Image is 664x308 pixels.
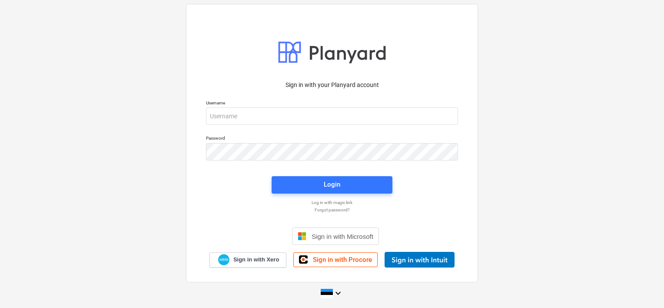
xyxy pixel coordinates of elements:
a: Sign in with Xero [209,252,287,268]
p: Password [206,135,458,143]
p: Username [206,100,458,107]
a: Log in with magic link [202,200,462,205]
a: Sign in with Procore [293,252,378,267]
div: Login [324,179,340,190]
img: Microsoft logo [298,232,306,241]
span: Sign in with Xero [233,256,279,264]
a: Forgot password? [202,207,462,213]
button: Login [272,176,392,194]
span: Sign in with Procore [313,256,372,264]
p: Sign in with your Planyard account [206,80,458,90]
input: Username [206,107,458,125]
img: Xero logo [218,254,229,266]
i: keyboard_arrow_down [333,288,343,298]
span: Sign in with Microsoft [312,233,373,240]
